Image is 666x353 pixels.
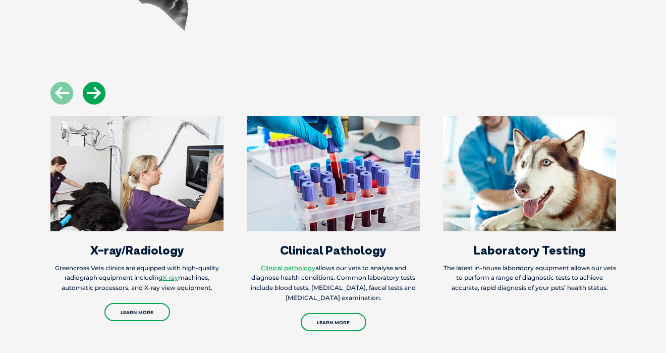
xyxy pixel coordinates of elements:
[646,46,656,56] button: Search
[50,244,224,256] h3: X-ray/Radiology
[50,116,224,231] img: X-Ray-Thumbnail
[247,263,420,304] p: allows our vets to analyse and diagnose health conditions. Common laboratory tests include blood ...
[443,244,616,256] h3: Laboratory Testing
[104,303,170,321] a: Learn More
[301,313,366,331] a: Learn More
[162,274,178,281] a: X-ray
[443,116,616,231] img: Services_Laboratory_Testing
[50,263,224,293] p: Greencross Vets clinics are equipped with high-quality radiograph equipment including machines, a...
[247,244,420,256] h3: Clinical Pathology
[443,263,616,293] p: The latest in-house laboratory equipment allows our vets to perform a range of diagnostic tests t...
[261,264,315,272] a: Clinical pathology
